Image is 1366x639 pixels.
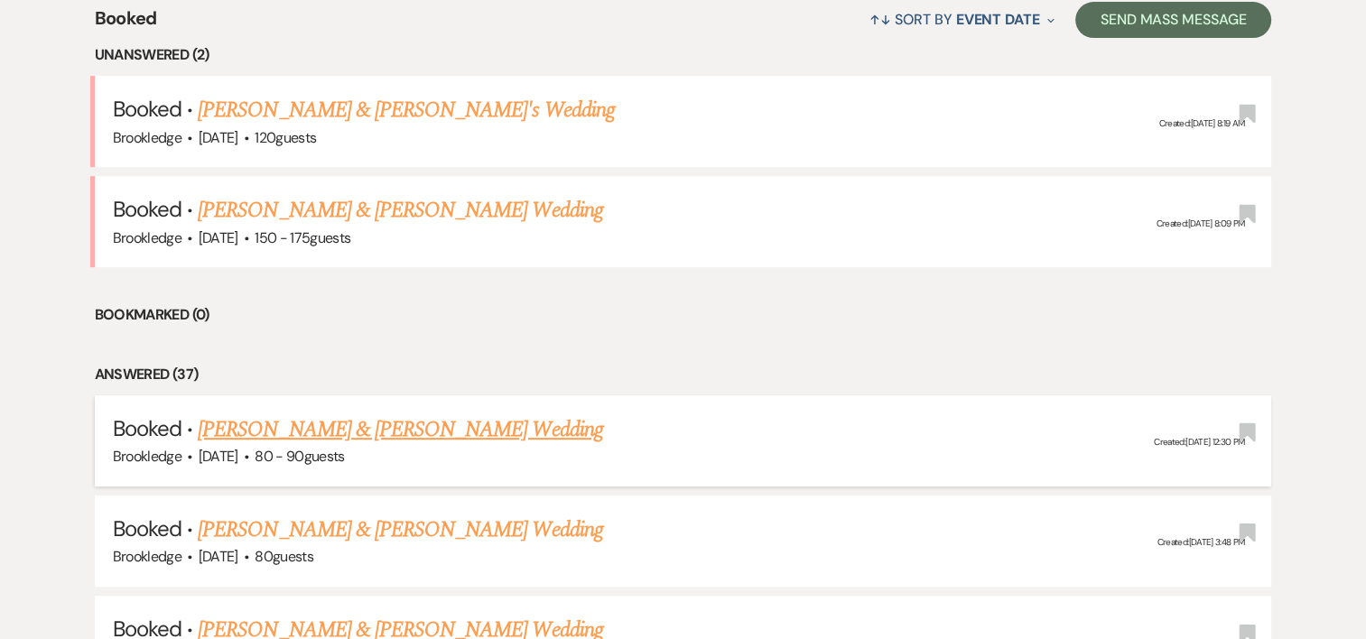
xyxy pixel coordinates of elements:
span: 80 guests [255,547,313,566]
span: [DATE] [199,447,238,466]
button: Send Mass Message [1075,2,1272,38]
span: [DATE] [199,128,238,147]
span: Brookledge [113,228,182,247]
span: Booked [113,95,181,123]
span: Created: [DATE] 12:30 PM [1154,436,1244,448]
li: Answered (37) [95,363,1272,386]
a: [PERSON_NAME] & [PERSON_NAME] Wedding [198,413,602,446]
span: 120 guests [255,128,316,147]
span: Booked [113,414,181,442]
a: [PERSON_NAME] & [PERSON_NAME] Wedding [198,194,602,227]
span: Booked [95,5,157,43]
span: Brookledge [113,128,182,147]
a: [PERSON_NAME] & [PERSON_NAME] Wedding [198,514,602,546]
span: Event Date [956,10,1040,29]
span: Created: [DATE] 3:48 PM [1157,537,1244,549]
span: Booked [113,514,181,542]
span: [DATE] [199,228,238,247]
span: 150 - 175 guests [255,228,350,247]
span: Brookledge [113,447,182,466]
span: [DATE] [199,547,238,566]
a: [PERSON_NAME] & [PERSON_NAME]'s Wedding [198,94,615,126]
li: Bookmarked (0) [95,303,1272,327]
span: 80 - 90 guests [255,447,345,466]
span: Created: [DATE] 8:09 PM [1156,218,1244,229]
li: Unanswered (2) [95,43,1272,67]
span: ↑↓ [869,10,891,29]
span: Brookledge [113,547,182,566]
span: Booked [113,195,181,223]
span: Created: [DATE] 8:19 AM [1158,117,1244,129]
